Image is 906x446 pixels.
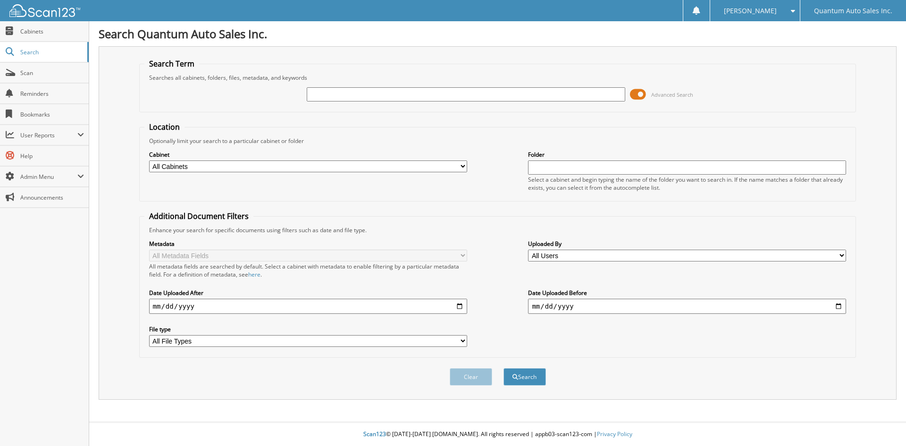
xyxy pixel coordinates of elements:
[528,299,846,314] input: end
[528,289,846,297] label: Date Uploaded Before
[814,8,892,14] span: Quantum Auto Sales Inc.
[20,27,84,35] span: Cabinets
[528,151,846,159] label: Folder
[149,240,467,248] label: Metadata
[248,270,260,278] a: here
[20,69,84,77] span: Scan
[144,74,851,82] div: Searches all cabinets, folders, files, metadata, and keywords
[597,430,632,438] a: Privacy Policy
[9,4,80,17] img: scan123-logo-white.svg
[724,8,777,14] span: [PERSON_NAME]
[20,110,84,118] span: Bookmarks
[20,152,84,160] span: Help
[144,226,851,234] div: Enhance your search for specific documents using filters such as date and file type.
[20,194,84,202] span: Announcements
[89,423,906,446] div: © [DATE]-[DATE] [DOMAIN_NAME]. All rights reserved | appb03-scan123-com |
[149,289,467,297] label: Date Uploaded After
[144,59,199,69] legend: Search Term
[528,176,846,192] div: Select a cabinet and begin typing the name of the folder you want to search in. If the name match...
[149,262,467,278] div: All metadata fields are searched by default. Select a cabinet with metadata to enable filtering b...
[144,137,851,145] div: Optionally limit your search to a particular cabinet or folder
[20,173,77,181] span: Admin Menu
[450,368,492,386] button: Clear
[149,299,467,314] input: start
[20,90,84,98] span: Reminders
[363,430,386,438] span: Scan123
[149,325,467,333] label: File type
[20,131,77,139] span: User Reports
[99,26,897,42] h1: Search Quantum Auto Sales Inc.
[503,368,546,386] button: Search
[528,240,846,248] label: Uploaded By
[149,151,467,159] label: Cabinet
[144,211,253,221] legend: Additional Document Filters
[651,91,693,98] span: Advanced Search
[144,122,185,132] legend: Location
[20,48,83,56] span: Search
